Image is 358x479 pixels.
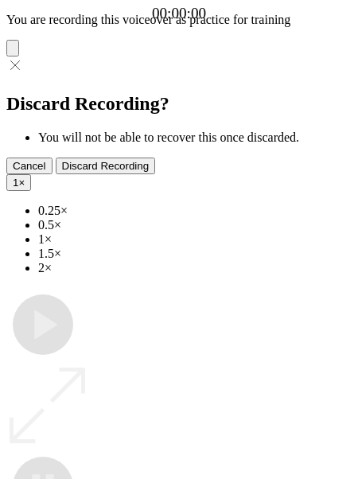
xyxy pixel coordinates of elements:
button: Discard Recording [56,158,156,174]
li: You will not be able to recover this once discarded. [38,130,352,145]
span: 1 [13,177,18,189]
li: 1.5× [38,247,352,261]
button: 1× [6,174,31,191]
li: 2× [38,261,352,275]
p: You are recording this voiceover as practice for training [6,13,352,27]
li: 0.5× [38,218,352,232]
button: Cancel [6,158,53,174]
li: 1× [38,232,352,247]
h2: Discard Recording? [6,93,352,115]
a: 00:00:00 [152,5,206,22]
li: 0.25× [38,204,352,218]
